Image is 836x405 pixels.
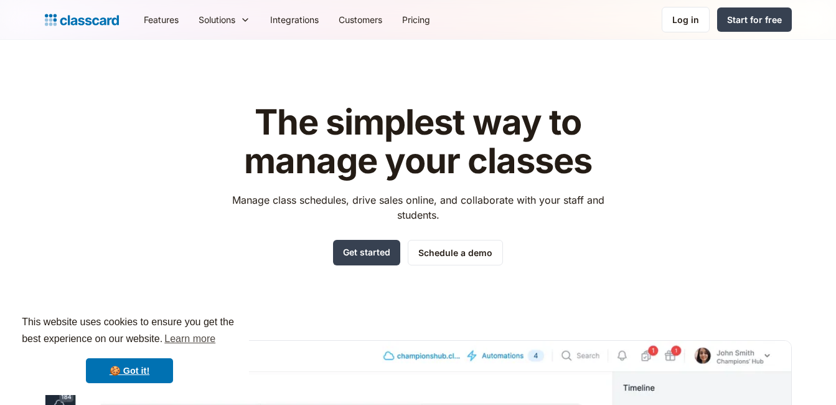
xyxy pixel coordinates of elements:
[408,240,503,265] a: Schedule a demo
[727,13,782,26] div: Start for free
[220,193,616,222] p: Manage class schedules, drive sales online, and collaborate with your staff and students.
[662,7,710,32] a: Log in
[329,6,392,34] a: Customers
[199,13,235,26] div: Solutions
[333,240,400,265] a: Get started
[10,303,249,395] div: cookieconsent
[162,330,217,348] a: learn more about cookies
[717,7,792,32] a: Start for free
[45,11,119,29] a: home
[189,6,260,34] div: Solutions
[220,103,616,180] h1: The simplest way to manage your classes
[86,358,173,383] a: dismiss cookie message
[260,6,329,34] a: Integrations
[392,6,440,34] a: Pricing
[134,6,189,34] a: Features
[672,13,699,26] div: Log in
[22,315,237,348] span: This website uses cookies to ensure you get the best experience on our website.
